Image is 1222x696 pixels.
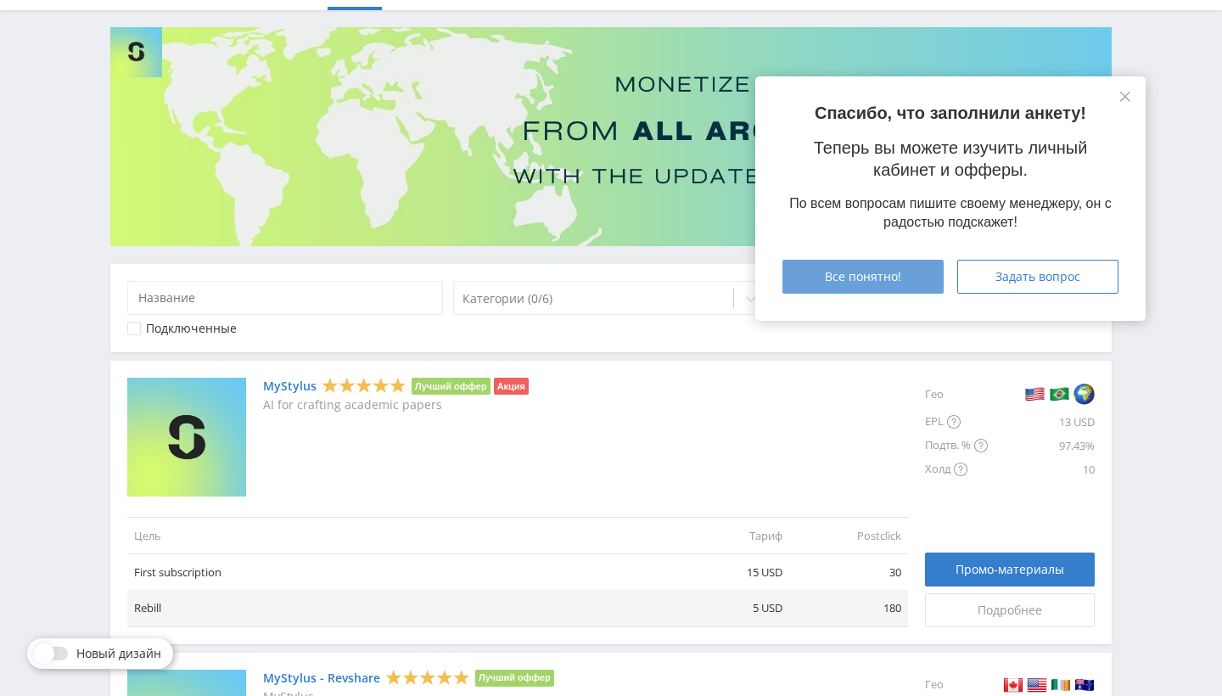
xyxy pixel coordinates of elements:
[789,590,908,626] td: 180
[322,377,406,395] div: 5 Stars
[789,517,908,553] td: Postclick
[782,137,1118,181] p: Теперь вы можете изучить личный кабинет и офферы.
[925,378,988,410] div: Гео
[670,554,789,591] td: 15 USD
[925,457,988,481] div: Холд
[925,593,1095,627] a: Подробнее
[670,590,789,626] td: 5 USD
[412,378,490,395] li: Лучший оффер
[146,322,237,335] div: Подключенные
[127,517,670,553] td: Цель
[475,670,554,687] li: Лучший оффер
[956,563,1064,576] span: Промо-материалы
[925,434,988,457] div: Подтв. %
[76,647,161,660] span: Новый дизайн
[127,378,246,497] img: MyStylus
[263,671,380,685] a: MyStylus - Revshare
[782,194,1118,233] div: По всем вопросам пишите своему менеджеру, он с радостью подскажет!
[127,590,670,626] td: Rebill
[789,554,908,591] td: 30
[988,410,1095,434] div: 13 USD
[263,398,529,412] p: AI for crafting academic papers
[995,270,1080,283] span: Задать вопрос
[957,260,1118,294] button: Задать вопрос
[782,104,1118,123] p: Спасибо, что заполнили анкету!
[925,553,1095,587] a: Промо-материалы
[825,270,901,283] span: Все понятно!
[494,378,529,395] li: Акция
[988,434,1095,457] div: 97.43%
[127,281,443,315] input: Название
[978,603,1042,617] span: Подробнее
[782,260,944,294] button: Все понятно!
[127,554,670,591] td: First subscription
[670,517,789,553] td: Тариф
[385,668,470,686] div: 5 Stars
[988,457,1095,481] div: 10
[925,410,988,434] div: EPL
[110,27,1112,246] img: Banner
[263,379,317,393] a: MyStylus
